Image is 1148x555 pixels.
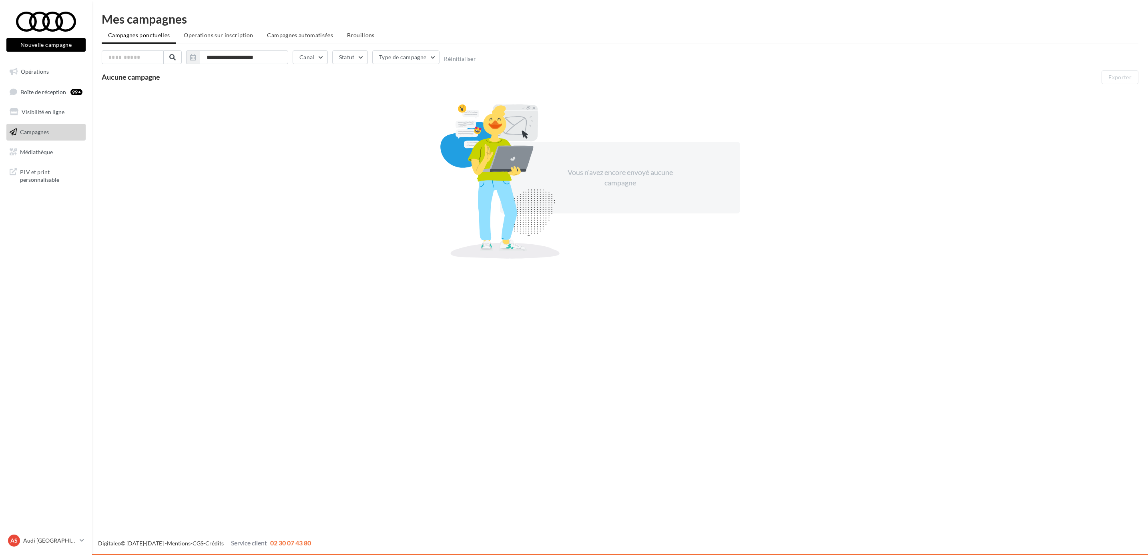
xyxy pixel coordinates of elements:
[21,68,49,75] span: Opérations
[102,72,160,81] span: Aucune campagne
[20,167,82,184] span: PLV et print personnalisable
[10,537,18,545] span: AS
[332,50,368,64] button: Statut
[20,88,66,95] span: Boîte de réception
[23,537,76,545] p: Audi [GEOGRAPHIC_DATA]
[5,104,87,121] a: Visibilité en ligne
[444,56,476,62] button: Réinitialiser
[551,167,689,188] div: Vous n'avez encore envoyé aucune campagne
[102,13,1138,25] div: Mes campagnes
[267,32,333,38] span: Campagnes automatisées
[5,83,87,101] a: Boîte de réception99+
[184,32,253,38] span: Operations sur inscription
[5,124,87,141] a: Campagnes
[22,109,64,115] span: Visibilité en ligne
[205,540,224,547] a: Crédits
[98,540,121,547] a: Digitaleo
[6,38,86,52] button: Nouvelle campagne
[193,540,203,547] a: CGS
[270,539,311,547] span: 02 30 07 43 80
[347,32,375,38] span: Brouillons
[231,539,267,547] span: Service client
[98,540,311,547] span: © [DATE]-[DATE] - - -
[1102,70,1138,84] button: Exporter
[372,50,440,64] button: Type de campagne
[293,50,328,64] button: Canal
[5,163,87,187] a: PLV et print personnalisable
[20,148,53,155] span: Médiathèque
[167,540,191,547] a: Mentions
[5,63,87,80] a: Opérations
[20,129,49,135] span: Campagnes
[70,89,82,95] div: 99+
[5,144,87,161] a: Médiathèque
[6,533,86,548] a: AS Audi [GEOGRAPHIC_DATA]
